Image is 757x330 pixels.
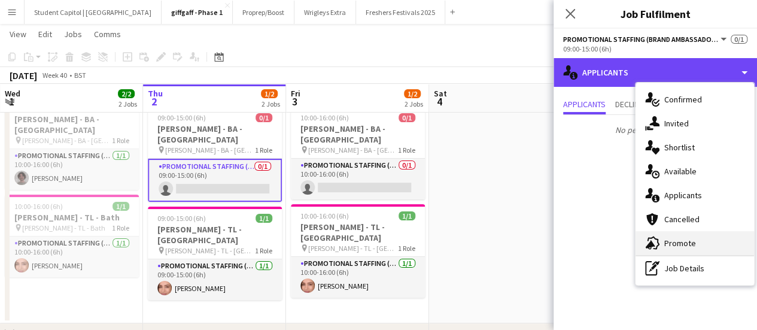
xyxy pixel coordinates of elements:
[664,190,702,201] span: Applicants
[10,29,26,40] span: View
[38,29,52,40] span: Edit
[554,6,757,22] h3: Job Fulfilment
[89,26,126,42] a: Comms
[405,99,423,108] div: 2 Jobs
[112,136,129,145] span: 1 Role
[636,256,754,280] div: Job Details
[563,100,606,108] span: Applicants
[256,113,272,122] span: 0/1
[112,223,129,232] span: 1 Role
[398,244,415,253] span: 1 Role
[291,123,425,145] h3: [PERSON_NAME] - BA - [GEOGRAPHIC_DATA]
[113,202,129,211] span: 1/1
[664,118,689,129] span: Invited
[162,1,233,24] button: giffgaff - Phase 1
[165,246,255,255] span: [PERSON_NAME] - TL - [GEOGRAPHIC_DATA]
[148,123,282,145] h3: [PERSON_NAME] - BA - [GEOGRAPHIC_DATA]
[731,35,747,44] span: 0/1
[399,211,415,220] span: 1/1
[148,88,163,99] span: Thu
[5,149,139,190] app-card-role: Promotional Staffing (Brand Ambassadors)1/110:00-16:00 (6h)[PERSON_NAME]
[22,136,112,145] span: [PERSON_NAME] - BA - [GEOGRAPHIC_DATA]
[22,223,105,232] span: [PERSON_NAME] - TL - Bath
[148,96,282,202] app-job-card: Updated09:00-15:00 (6h)0/1[PERSON_NAME] - BA - [GEOGRAPHIC_DATA] [PERSON_NAME] - BA - [GEOGRAPHIC...
[261,89,278,98] span: 1/2
[291,204,425,298] app-job-card: 10:00-16:00 (6h)1/1[PERSON_NAME] - TL - [GEOGRAPHIC_DATA] [PERSON_NAME] - TL - [GEOGRAPHIC_DATA]1...
[398,146,415,155] span: 1 Role
[300,113,349,122] span: 10:00-16:00 (6h)
[165,146,255,155] span: [PERSON_NAME] - BA - [GEOGRAPHIC_DATA]
[5,212,139,223] h3: [PERSON_NAME] - TL - Bath
[5,88,20,99] span: Wed
[118,99,137,108] div: 2 Jobs
[25,1,162,24] button: Student Capitol | [GEOGRAPHIC_DATA]
[255,246,272,255] span: 1 Role
[356,1,445,24] button: Freshers Festivals 2025
[291,88,300,99] span: Fri
[148,207,282,300] app-job-card: 09:00-15:00 (6h)1/1[PERSON_NAME] - TL - [GEOGRAPHIC_DATA] [PERSON_NAME] - TL - [GEOGRAPHIC_DATA]1...
[291,222,425,243] h3: [PERSON_NAME] - TL - [GEOGRAPHIC_DATA]
[563,44,747,53] div: 09:00-15:00 (6h)
[148,259,282,300] app-card-role: Promotional Staffing (Team Leader)1/109:00-15:00 (6h)[PERSON_NAME]
[233,1,294,24] button: Proprep/Boost
[399,113,415,122] span: 0/1
[262,99,280,108] div: 2 Jobs
[5,26,31,42] a: View
[404,89,421,98] span: 1/2
[5,96,139,190] app-job-card: 10:00-16:00 (6h)1/1[PERSON_NAME] - BA - [GEOGRAPHIC_DATA] [PERSON_NAME] - BA - [GEOGRAPHIC_DATA]1...
[255,146,272,155] span: 1 Role
[157,214,206,223] span: 09:00-15:00 (6h)
[14,202,63,211] span: 10:00-16:00 (6h)
[74,71,86,80] div: BST
[39,71,69,80] span: Week 40
[118,89,135,98] span: 2/2
[308,244,398,253] span: [PERSON_NAME] - TL - [GEOGRAPHIC_DATA]
[291,159,425,199] app-card-role: Promotional Staffing (Brand Ambassadors)0/110:00-16:00 (6h)
[5,195,139,277] app-job-card: 10:00-16:00 (6h)1/1[PERSON_NAME] - TL - Bath [PERSON_NAME] - TL - Bath1 RolePromotional Staffing ...
[434,88,447,99] span: Sat
[432,95,447,108] span: 4
[664,214,700,225] span: Cancelled
[563,35,728,44] button: Promotional Staffing (Brand Ambassadors)
[554,120,757,140] p: No pending applicants
[294,1,356,24] button: Wrigleys Extra
[148,159,282,202] app-card-role: Promotional Staffing (Brand Ambassadors)0/109:00-15:00 (6h)
[148,224,282,246] h3: [PERSON_NAME] - TL - [GEOGRAPHIC_DATA]
[664,142,695,153] span: Shortlist
[664,166,697,177] span: Available
[34,26,57,42] a: Edit
[10,69,37,81] div: [DATE]
[300,211,349,220] span: 10:00-16:00 (6h)
[3,95,20,108] span: 1
[291,257,425,298] app-card-role: Promotional Staffing (Team Leader)1/110:00-16:00 (6h)[PERSON_NAME]
[664,238,696,249] span: Promote
[5,114,139,135] h3: [PERSON_NAME] - BA - [GEOGRAPHIC_DATA]
[664,94,702,105] span: Confirmed
[308,146,398,155] span: [PERSON_NAME] - BA - [GEOGRAPHIC_DATA]
[59,26,87,42] a: Jobs
[615,100,648,108] span: Declined
[157,113,206,122] span: 09:00-15:00 (6h)
[5,237,139,277] app-card-role: Promotional Staffing (Team Leader)1/110:00-16:00 (6h)[PERSON_NAME]
[563,35,719,44] span: Promotional Staffing (Brand Ambassadors)
[146,95,163,108] span: 2
[289,95,300,108] span: 3
[64,29,82,40] span: Jobs
[291,96,425,199] app-job-card: Updated10:00-16:00 (6h)0/1[PERSON_NAME] - BA - [GEOGRAPHIC_DATA] [PERSON_NAME] - BA - [GEOGRAPHIC...
[256,214,272,223] span: 1/1
[554,58,757,87] div: Applicants
[94,29,121,40] span: Comms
